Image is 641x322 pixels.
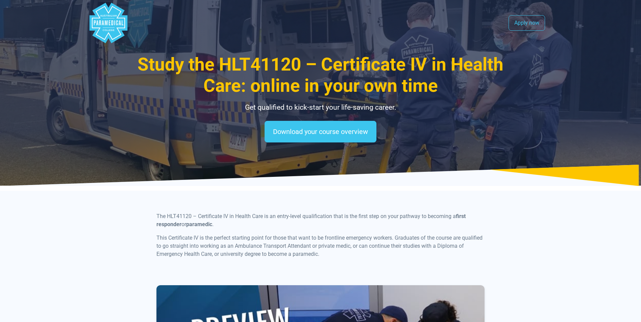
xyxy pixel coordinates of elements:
span: This Certificate IV is the perfect starting point for those that want to be frontline emergency w... [156,235,483,257]
a: Apply now [509,15,545,31]
b: paramedic [186,221,212,227]
span: . [212,221,214,227]
span: Study the HLT41120 – Certificate IV in Health Care: online in your own time [138,54,503,96]
a: Download your course overview [265,121,376,142]
span: The HLT41120 – Certificate IV in Health Care is an entry-level qualification that is the first st... [156,213,456,219]
div: Australian Paramedical College [88,3,129,43]
span: Get qualified to kick-start your life-saving career. [245,103,396,111]
span: or [181,221,186,227]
